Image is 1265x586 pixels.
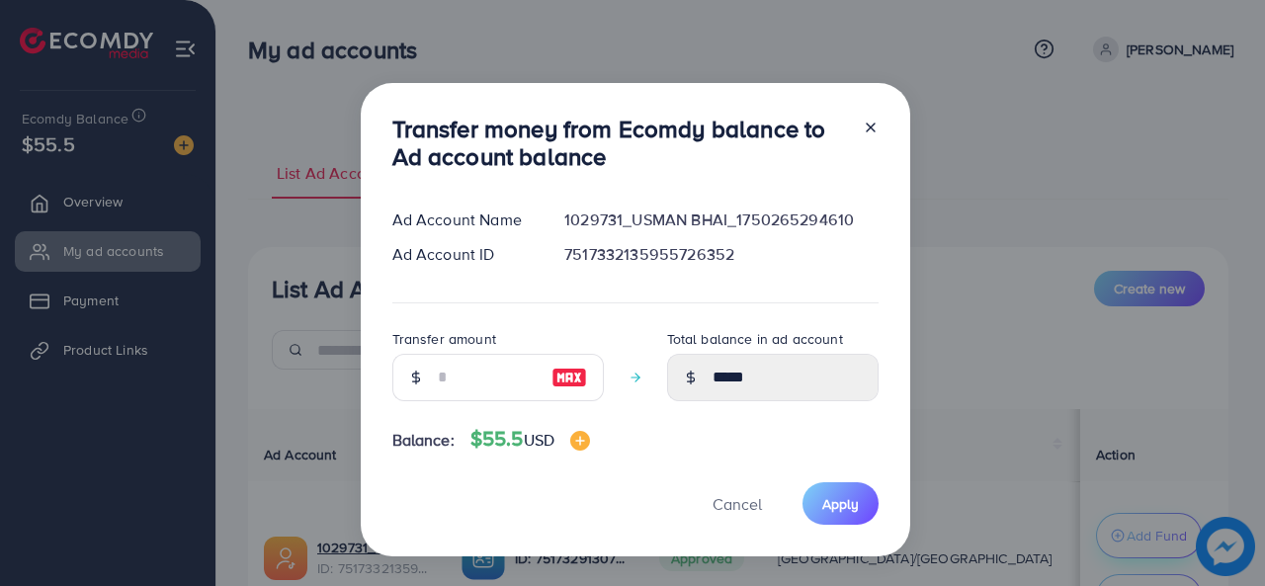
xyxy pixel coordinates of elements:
[802,482,879,525] button: Apply
[392,115,847,172] h3: Transfer money from Ecomdy balance to Ad account balance
[688,482,787,525] button: Cancel
[524,429,554,451] span: USD
[377,243,549,266] div: Ad Account ID
[377,209,549,231] div: Ad Account Name
[822,494,859,514] span: Apply
[667,329,843,349] label: Total balance in ad account
[548,243,893,266] div: 7517332135955726352
[570,431,590,451] img: image
[392,429,455,452] span: Balance:
[548,209,893,231] div: 1029731_USMAN BHAI_1750265294610
[392,329,496,349] label: Transfer amount
[551,366,587,389] img: image
[470,427,590,452] h4: $55.5
[713,493,762,515] span: Cancel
